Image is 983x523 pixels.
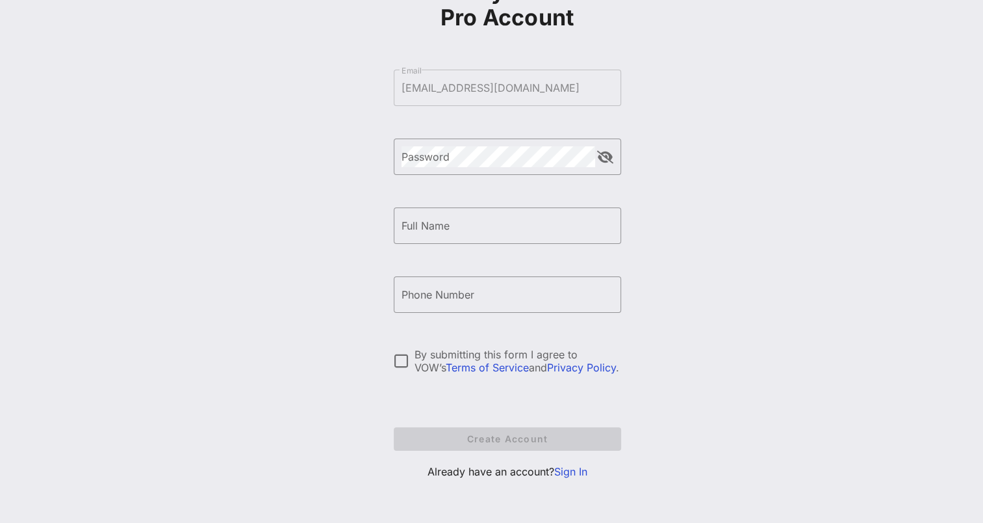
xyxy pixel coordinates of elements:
[446,361,529,374] a: Terms of Service
[415,348,621,374] div: By submitting this form I agree to VOW’s and .
[597,151,613,164] button: append icon
[547,361,616,374] a: Privacy Policy
[402,66,422,75] label: Email
[394,464,621,479] p: Already have an account?
[554,465,587,478] a: Sign In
